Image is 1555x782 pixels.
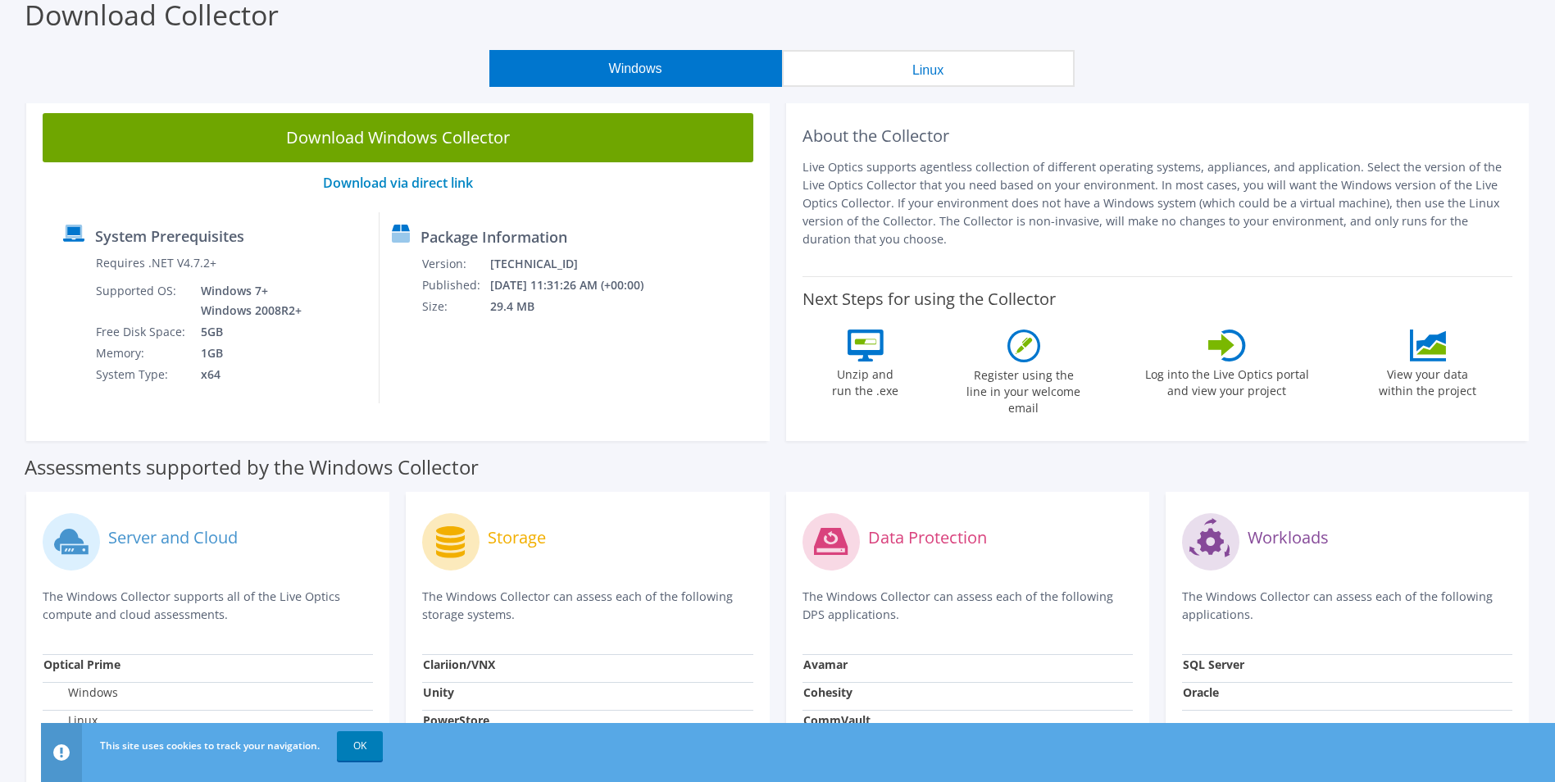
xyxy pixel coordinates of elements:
[828,361,903,399] label: Unzip and run the .exe
[803,158,1513,248] p: Live Optics supports agentless collection of different operating systems, appliances, and applica...
[803,712,871,728] strong: CommVault
[803,588,1133,624] p: The Windows Collector can assess each of the following DPS applications.
[100,739,320,752] span: This site uses cookies to track your navigation.
[43,657,120,672] strong: Optical Prime
[43,113,753,162] a: Download Windows Collector
[1369,361,1487,399] label: View your data within the project
[43,588,373,624] p: The Windows Collector supports all of the Live Optics compute and cloud assessments.
[421,253,489,275] td: Version:
[422,588,752,624] p: The Windows Collector can assess each of the following storage systems.
[423,712,489,728] strong: PowerStore
[489,50,782,87] button: Windows
[189,280,305,321] td: Windows 7+ Windows 2008R2+
[189,321,305,343] td: 5GB
[421,296,489,317] td: Size:
[421,275,489,296] td: Published:
[1248,530,1329,546] label: Workloads
[1144,361,1310,399] label: Log into the Live Optics portal and view your project
[1183,657,1244,672] strong: SQL Server
[489,253,666,275] td: [TECHNICAL_ID]
[868,530,987,546] label: Data Protection
[803,289,1056,309] label: Next Steps for using the Collector
[189,343,305,364] td: 1GB
[95,228,244,244] label: System Prerequisites
[189,364,305,385] td: x64
[803,684,853,700] strong: Cohesity
[25,459,479,475] label: Assessments supported by the Windows Collector
[782,50,1075,87] button: Linux
[323,174,473,192] a: Download via direct link
[488,530,546,546] label: Storage
[962,362,1085,416] label: Register using the line in your welcome email
[423,684,454,700] strong: Unity
[43,712,98,729] label: Linux
[489,275,666,296] td: [DATE] 11:31:26 AM (+00:00)
[96,255,216,271] label: Requires .NET V4.7.2+
[489,296,666,317] td: 29.4 MB
[803,657,848,672] strong: Avamar
[95,321,189,343] td: Free Disk Space:
[95,343,189,364] td: Memory:
[803,126,1513,146] h2: About the Collector
[95,280,189,321] td: Supported OS:
[421,229,567,245] label: Package Information
[423,657,495,672] strong: Clariion/VNX
[337,731,383,761] a: OK
[1182,588,1512,624] p: The Windows Collector can assess each of the following applications.
[43,684,118,701] label: Windows
[95,364,189,385] td: System Type:
[1183,684,1219,700] strong: Oracle
[108,530,238,546] label: Server and Cloud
